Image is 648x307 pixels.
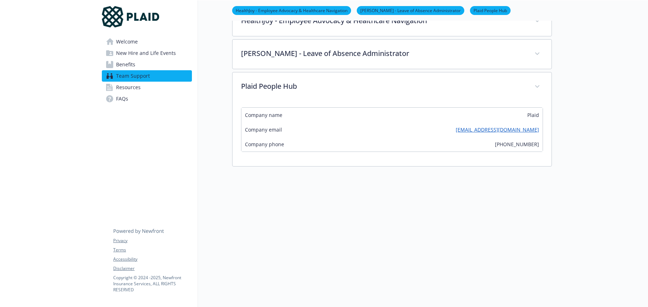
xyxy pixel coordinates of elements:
[232,7,351,14] a: HealthJoy - Employee Advocacy & Healthcare Navigation
[241,81,526,92] p: Plaid People Hub
[116,93,128,104] span: FAQs
[245,140,284,148] span: Company phone
[232,40,552,69] div: [PERSON_NAME] - Leave of Absence Administrator
[116,59,135,70] span: Benefits
[113,256,192,262] a: Accessibility
[113,237,192,244] a: Privacy
[116,82,141,93] span: Resources
[456,126,539,133] a: [EMAIL_ADDRESS][DOMAIN_NAME]
[113,247,192,253] a: Terms
[102,36,192,47] a: Welcome
[102,59,192,70] a: Benefits
[470,7,511,14] a: Plaid People Hub
[241,15,526,26] p: HealthJoy - Employee Advocacy & Healthcare Navigation
[245,111,282,119] span: Company name
[495,140,539,148] span: [PHONE_NUMBER]
[116,36,138,47] span: Welcome
[102,93,192,104] a: FAQs
[113,265,192,272] a: Disclaimer
[116,70,150,82] span: Team Support
[102,70,192,82] a: Team Support
[102,47,192,59] a: New Hire and Life Events
[232,102,552,166] div: Plaid People Hub
[527,111,539,119] span: Plaid
[232,7,552,36] div: HealthJoy - Employee Advocacy & Healthcare Navigation
[357,7,464,14] a: [PERSON_NAME] - Leave of Absence Administrator
[232,72,552,102] div: Plaid People Hub
[113,275,192,293] p: Copyright © 2024 - 2025 , Newfront Insurance Services, ALL RIGHTS RESERVED
[116,47,176,59] span: New Hire and Life Events
[245,126,282,133] span: Company email
[102,82,192,93] a: Resources
[241,48,526,59] p: [PERSON_NAME] - Leave of Absence Administrator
